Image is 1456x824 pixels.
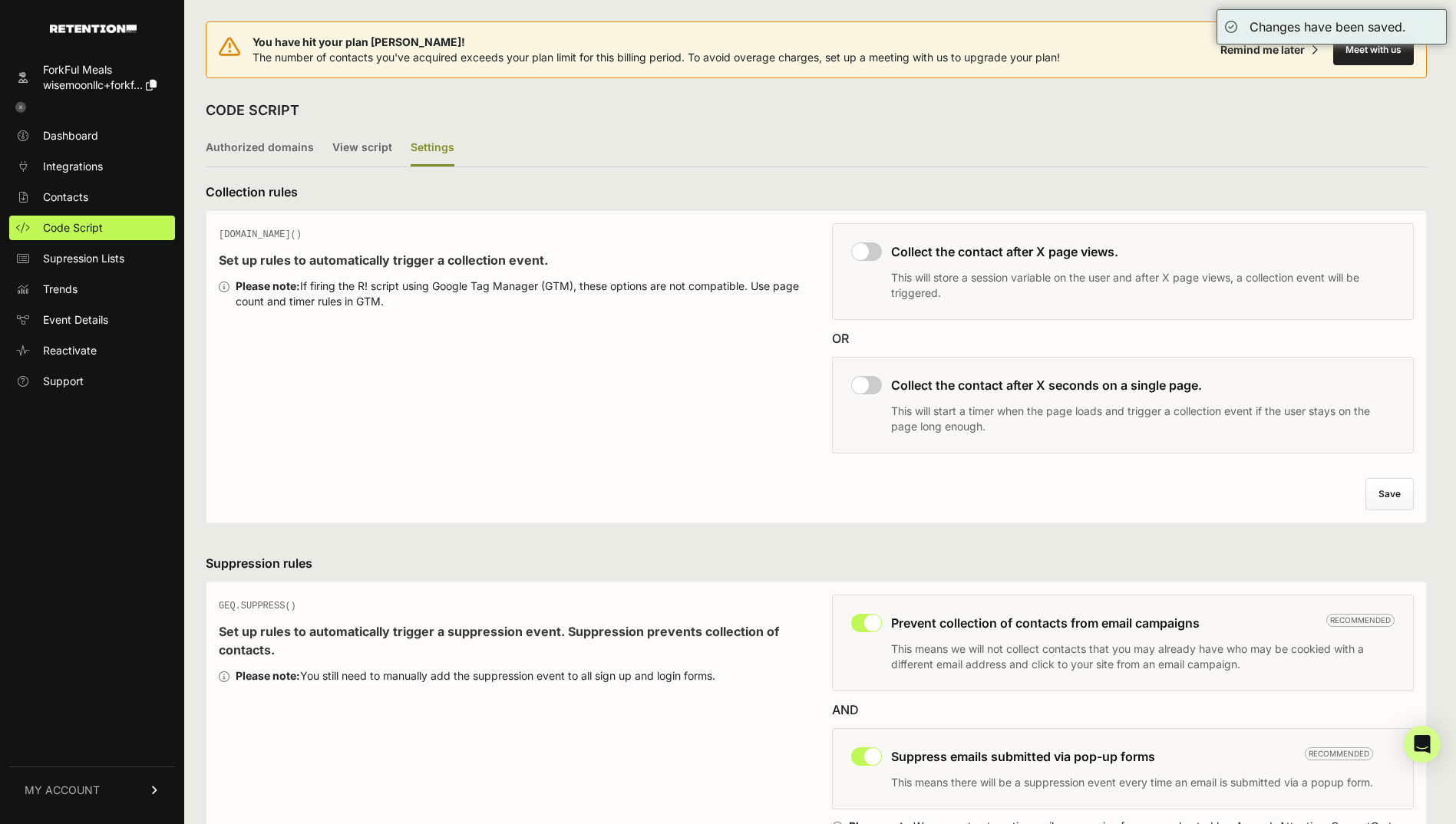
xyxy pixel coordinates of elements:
[219,624,779,658] strong: Set up rules to automatically trigger a suppression event. Suppression prevents collection of con...
[43,62,157,77] div: ForkFul Meals
[43,78,143,91] span: wisemoonllc+forkf...
[43,190,88,205] span: Contacts
[236,279,801,309] div: If firing the R! script using Google Tag Manager (GTM), these options are not compatible. Use pag...
[891,270,1395,301] p: This will store a session variable on the user and after X page views, a collection event will be...
[9,277,175,302] a: Trends
[206,554,1427,572] h3: Suppression rules
[236,668,715,684] div: You still need to manually add the suppression event to all sign up and login forms.
[832,700,1415,719] div: AND
[206,183,1427,201] h3: Collection rules
[891,242,1395,261] h3: Collect the contact after X page views.
[9,154,175,179] a: Integrations
[236,279,300,292] strong: Please note:
[253,35,1060,50] span: You have hit your plan [PERSON_NAME]!
[50,25,137,33] img: Retention.com
[9,766,175,813] a: MY ACCOUNT
[891,614,1395,632] h3: Prevent collection of contacts from email campaigns
[9,246,175,271] a: Supression Lists
[1333,35,1414,65] button: Meet with us
[9,338,175,363] a: Reactivate
[1250,18,1406,36] div: Changes have been saved.
[411,130,454,166] label: Settings
[9,308,175,332] a: Event Details
[891,747,1373,766] h3: Suppress emails submitted via pop-up forms
[9,58,175,97] a: ForkFul Meals wisemoonllc+forkf...
[832,329,1415,348] div: OR
[43,251,124,266] span: Supression Lists
[236,669,300,682] strong: Please note:
[9,185,175,209] a: Contacts
[206,130,314,166] label: Authorized domains
[206,100,299,121] h2: CODE SCRIPT
[1404,726,1441,763] div: Open Intercom Messenger
[219,601,296,611] span: GEQ.SUPPRESS()
[891,641,1395,672] p: This means we will not collect contacts that you may already have who may be cookied with a diffe...
[9,216,175,240] a: Code Script
[43,282,78,297] span: Trends
[9,124,175,148] a: Dashboard
[332,130,392,166] label: View script
[1305,747,1373,760] span: Recommended
[1326,614,1395,627] span: Recommended
[43,128,98,143] span: Dashboard
[25,783,100,798] span: MY ACCOUNT
[43,159,103,174] span: Integrations
[1220,42,1305,58] div: Remind me later
[891,376,1395,394] h3: Collect the contact after X seconds on a single page.
[219,252,548,268] strong: Set up rules to automatically trigger a collection event.
[1365,478,1414,510] button: Save
[43,374,84,389] span: Support
[43,343,97,358] span: Reactivate
[891,404,1395,434] p: This will start a timer when the page loads and trigger a collection event if the user stays on t...
[43,220,103,236] span: Code Script
[891,775,1373,790] p: This means there will be a suppression event every time an email is submitted via a popup form.
[1214,36,1324,64] button: Remind me later
[253,51,1060,64] span: The number of contacts you've acquired exceeds your plan limit for this billing period. To avoid ...
[219,229,302,240] span: [DOMAIN_NAME]()
[43,312,108,328] span: Event Details
[9,369,175,394] a: Support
